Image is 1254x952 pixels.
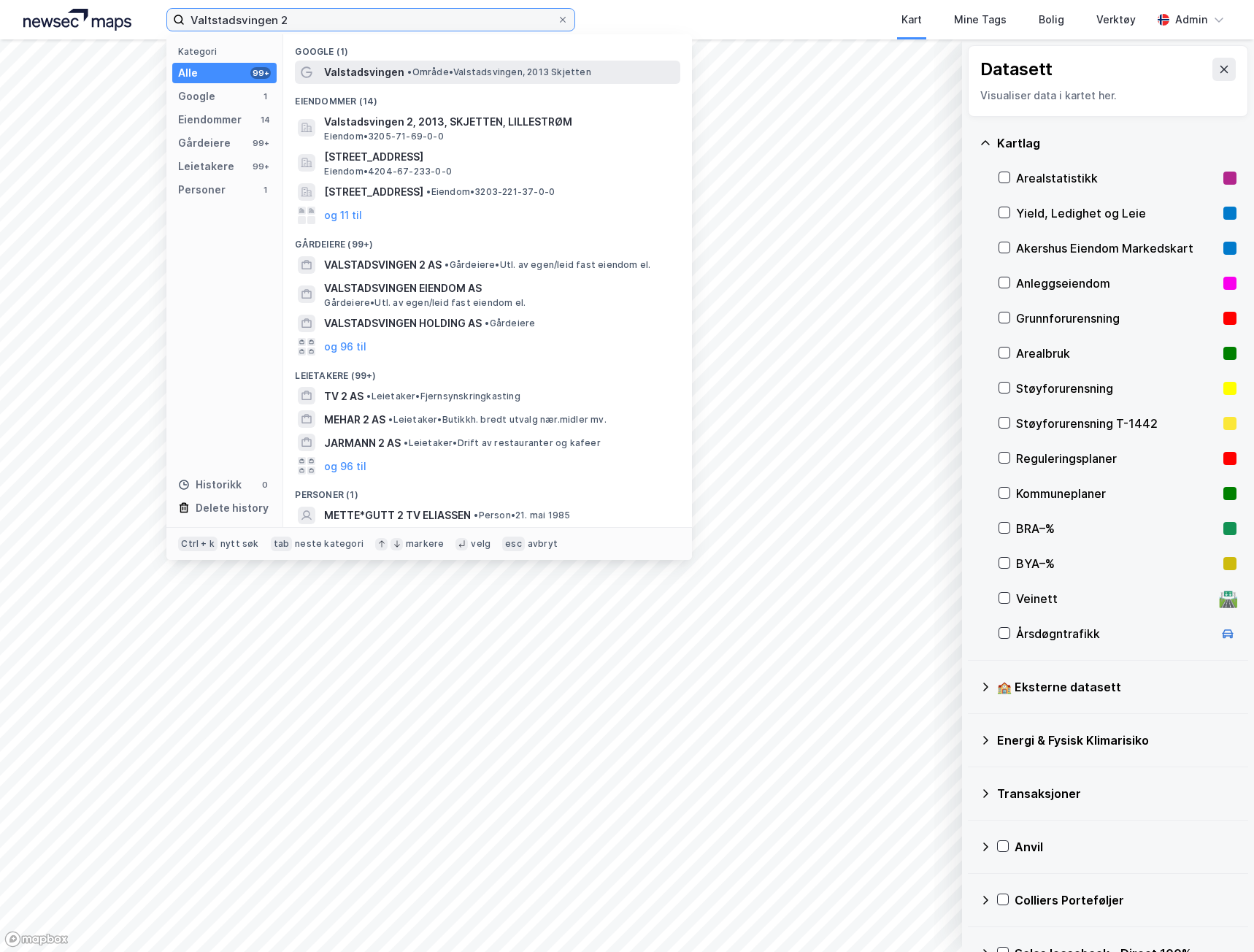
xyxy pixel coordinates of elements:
[1016,625,1213,642] div: Årsdøgntrafikk
[250,137,271,149] div: 99+
[997,785,1236,802] div: Transaksjoner
[1016,239,1218,257] div: Akershus Eiendom Markedskart
[997,732,1236,749] div: Energi & Fysisk Klimarisiko
[324,411,385,429] span: MEHAR 2 AS
[324,315,482,332] span: VALSTADSVINGEN HOLDING AS
[954,11,1007,28] div: Mine Tags
[178,134,231,152] div: Gårdeiere
[283,227,692,253] div: Gårdeiere (99+)
[324,297,526,309] span: Gårdeiere • Utl. av egen/leid fast eiendom el.
[324,148,674,166] span: [STREET_ADDRESS]
[324,338,366,356] button: og 96 til
[259,479,271,491] div: 0
[1181,882,1254,952] div: Kontrollprogram for chat
[407,66,412,77] span: •
[324,207,362,224] button: og 11 til
[178,476,242,494] div: Historikk
[388,414,606,426] span: Leietaker • Butikkh. bredt utvalg nær.midler mv.
[324,457,366,475] button: og 96 til
[366,391,520,402] span: Leietaker • Fjernsynskringkasting
[324,434,401,452] span: JARMANN 2 AS
[324,280,674,297] span: VALSTADSVINGEN EIENDOM AS
[1016,450,1218,467] div: Reguleringsplaner
[1039,11,1064,28] div: Bolig
[23,9,131,31] img: logo.a4113a55bc3d86da70a041830d287a7e.svg
[471,538,491,550] div: velg
[1016,590,1213,607] div: Veinett
[324,131,443,142] span: Eiendom • 3205-71-69-0-0
[980,87,1236,104] div: Visualiser data i kartet her.
[1016,169,1218,187] div: Arealstatistikk
[178,64,198,82] div: Alle
[426,186,555,198] span: Eiendom • 3203-221-37-0-0
[407,66,591,78] span: Område • Valstadsvingen, 2013 Skjetten
[1016,380,1218,397] div: Støyforurensning
[528,538,558,550] div: avbryt
[271,537,293,551] div: tab
[324,183,423,201] span: [STREET_ADDRESS]
[178,46,277,57] div: Kategori
[1016,345,1218,362] div: Arealbruk
[283,358,692,385] div: Leietakere (99+)
[1096,11,1136,28] div: Verktøy
[997,678,1236,696] div: 🏫 Eksterne datasett
[324,256,442,274] span: VALSTADSVINGEN 2 AS
[445,259,650,271] span: Gårdeiere • Utl. av egen/leid fast eiendom el.
[485,318,535,329] span: Gårdeiere
[502,537,525,551] div: esc
[178,537,218,551] div: Ctrl + k
[324,388,363,405] span: TV 2 AS
[185,9,557,31] input: Søk på adresse, matrikkel, gårdeiere, leietakere eller personer
[404,437,408,448] span: •
[404,437,600,449] span: Leietaker • Drift av restauranter og kafeer
[980,58,1053,81] div: Datasett
[1015,891,1236,909] div: Colliers Porteføljer
[901,11,922,28] div: Kart
[1016,204,1218,222] div: Yield, Ledighet og Leie
[388,414,393,425] span: •
[324,507,471,524] span: METTE*GUTT 2 TV ELIASSEN
[406,538,444,550] div: markere
[474,510,478,521] span: •
[283,34,692,61] div: Google (1)
[1218,589,1238,608] div: 🛣️
[485,318,489,329] span: •
[997,134,1236,152] div: Kartlag
[1016,555,1218,572] div: BYA–%
[1016,310,1218,327] div: Grunnforurensning
[178,111,242,128] div: Eiendommer
[178,88,215,105] div: Google
[259,184,271,196] div: 1
[426,186,431,197] span: •
[1015,838,1236,856] div: Anvil
[220,538,259,550] div: nytt søk
[324,64,404,81] span: Valstadsvingen
[4,931,69,948] a: Mapbox homepage
[474,510,570,521] span: Person • 21. mai 1985
[1016,415,1218,432] div: Støyforurensning T-1442
[1016,485,1218,502] div: Kommuneplaner
[178,181,226,199] div: Personer
[250,67,271,79] div: 99+
[324,166,452,177] span: Eiendom • 4204-67-233-0-0
[295,538,363,550] div: neste kategori
[250,161,271,172] div: 99+
[1016,275,1218,292] div: Anleggseiendom
[1175,11,1207,28] div: Admin
[366,391,371,402] span: •
[1181,882,1254,952] iframe: Chat Widget
[283,84,692,110] div: Eiendommer (14)
[283,477,692,504] div: Personer (1)
[324,113,674,131] span: Valstadsvingen 2, 2013, SKJETTEN, LILLESTRØM
[196,499,269,517] div: Delete history
[178,158,234,175] div: Leietakere
[259,91,271,102] div: 1
[259,114,271,126] div: 14
[1016,520,1218,537] div: BRA–%
[445,259,449,270] span: •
